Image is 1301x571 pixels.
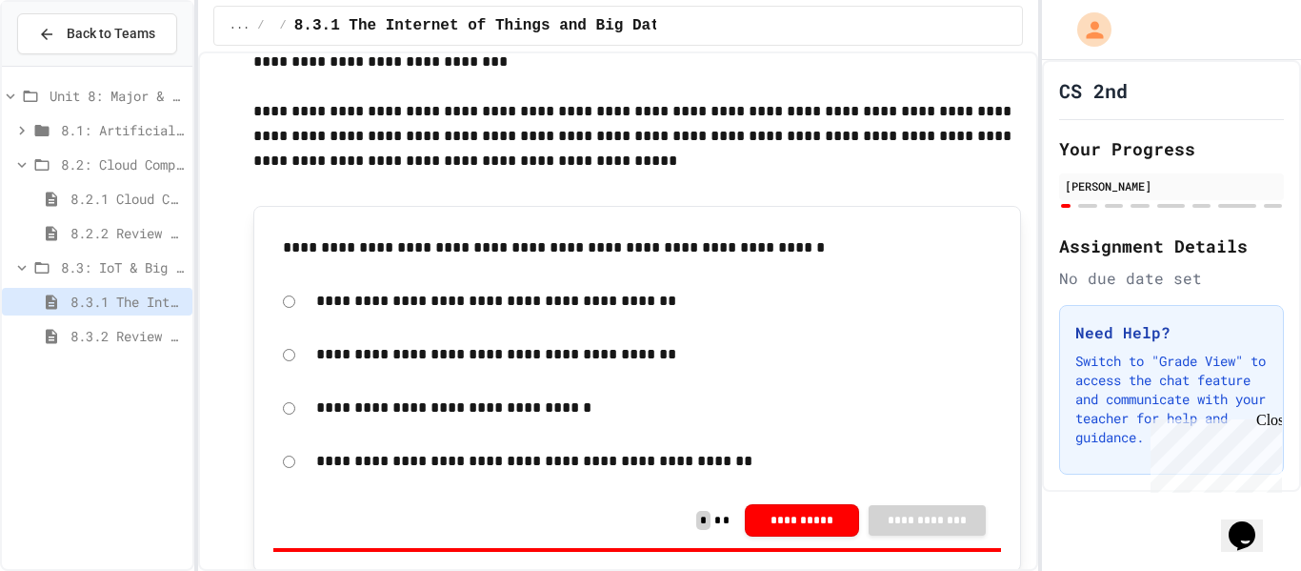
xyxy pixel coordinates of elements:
h2: Your Progress [1059,135,1284,162]
span: 8.3.2 Review - The Internet of Things and Big Data [70,326,185,346]
div: [PERSON_NAME] [1065,177,1278,194]
h3: Need Help? [1075,321,1268,344]
h2: Assignment Details [1059,233,1284,259]
p: Switch to "Grade View" to access the chat feature and communicate with your teacher for help and ... [1075,352,1268,447]
iframe: chat widget [1221,495,1282,552]
div: Chat with us now!Close [8,8,131,121]
span: ... [230,18,250,33]
span: 8.1: Artificial Intelligence Basics [61,120,185,140]
span: Unit 8: Major & Emerging Technologies [50,86,185,106]
span: Back to Teams [67,24,155,44]
span: 8.3.1 The Internet of Things and Big Data: Our Connected Digital World [70,292,185,312]
span: 8.2.1 Cloud Computing: Transforming the Digital World [70,189,185,209]
span: 8.2.2 Review - Cloud Computing [70,223,185,243]
h1: CS 2nd [1059,77,1128,104]
div: My Account [1057,8,1116,51]
span: 8.2: Cloud Computing [61,154,185,174]
iframe: chat widget [1143,412,1282,493]
span: / [280,18,287,33]
div: No due date set [1059,267,1284,290]
span: / [257,18,264,33]
span: 8.3.1 The Internet of Things and Big Data: Our Connected Digital World [294,14,934,37]
span: 8.3: IoT & Big Data [61,257,185,277]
